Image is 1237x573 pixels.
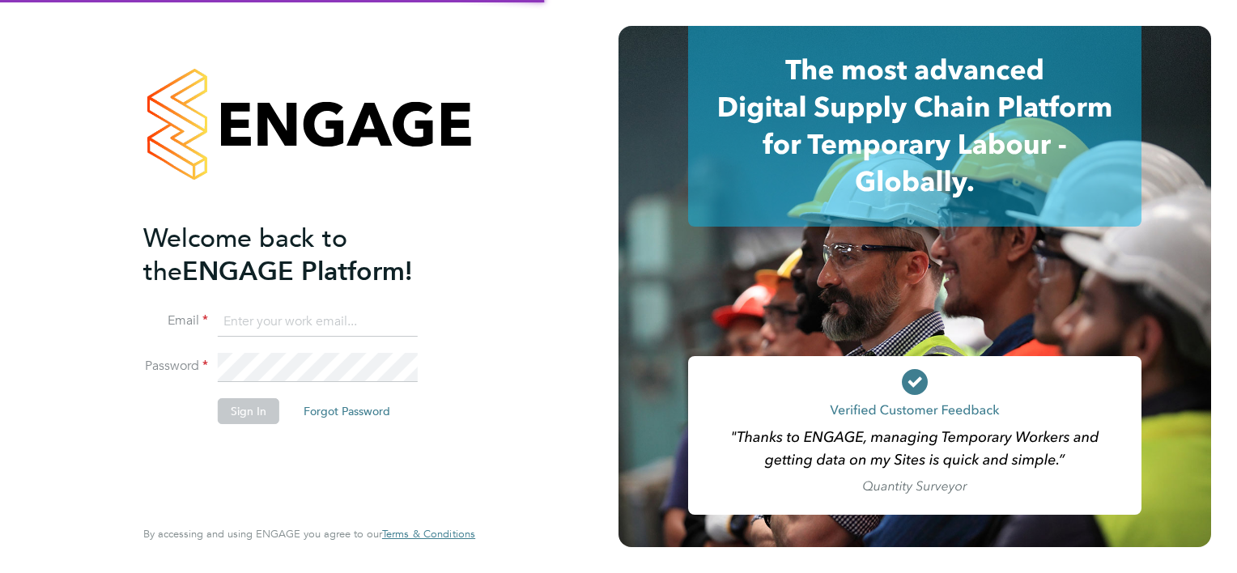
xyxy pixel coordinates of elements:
[143,527,475,541] span: By accessing and using ENGAGE you agree to our
[218,398,279,424] button: Sign In
[143,223,347,287] span: Welcome back to the
[382,528,475,541] a: Terms & Conditions
[143,358,208,375] label: Password
[291,398,403,424] button: Forgot Password
[382,527,475,541] span: Terms & Conditions
[143,312,208,329] label: Email
[218,308,418,337] input: Enter your work email...
[143,222,459,288] h2: ENGAGE Platform!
